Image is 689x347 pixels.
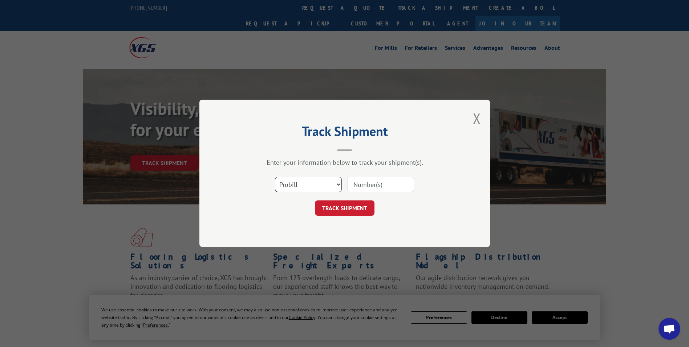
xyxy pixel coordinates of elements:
div: Enter your information below to track your shipment(s). [236,159,454,167]
h2: Track Shipment [236,126,454,140]
input: Number(s) [347,177,414,192]
div: Open chat [658,318,680,340]
button: Close modal [473,109,481,128]
button: TRACK SHIPMENT [315,201,374,216]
